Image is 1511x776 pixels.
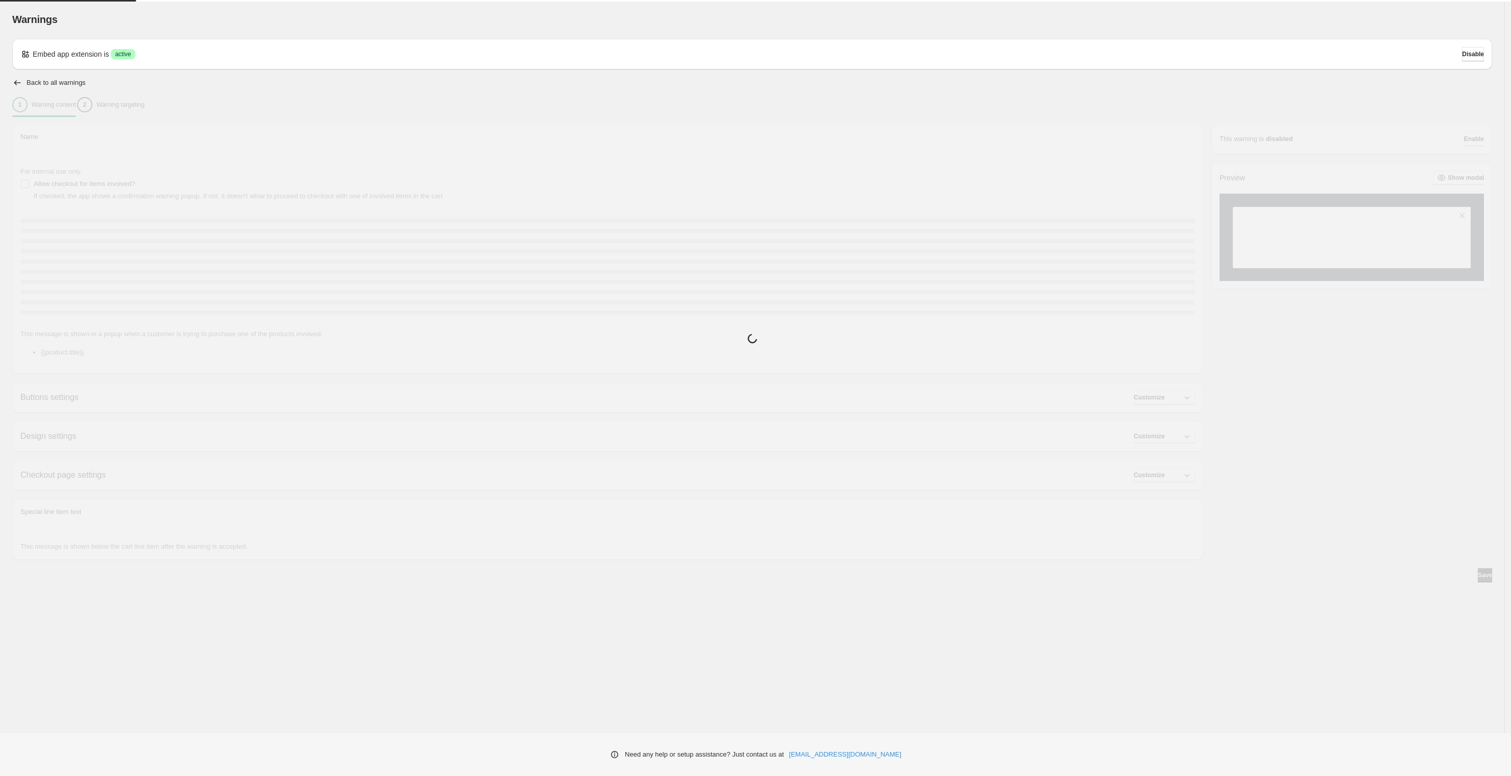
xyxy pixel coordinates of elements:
span: Warnings [12,14,58,25]
p: Embed app extension is [33,49,109,59]
span: Disable [1462,50,1484,58]
button: Disable [1462,47,1484,61]
h2: Back to all warnings [27,79,86,87]
span: active [115,50,131,58]
a: [EMAIL_ADDRESS][DOMAIN_NAME] [789,749,901,760]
